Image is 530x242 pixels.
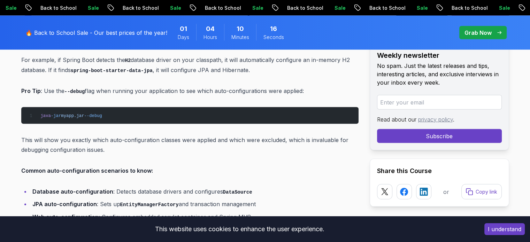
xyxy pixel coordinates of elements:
strong: Pro Tip [21,87,41,94]
span: Minutes [231,34,249,41]
span: 1 Days [180,24,187,34]
p: Back to School [246,5,294,11]
button: Subscribe [377,129,502,143]
p: For example, if Spring Boot detects the database driver on your classpath, it will automatically ... [21,55,359,75]
p: : Use the flag when running your application to see which auto-configurations were applied: [21,86,359,96]
span: java [40,114,51,118]
li: : Configures embedded servlet container and Spring MVC [30,212,359,222]
span: --debug [84,114,102,118]
p: This will show you exactly which auto-configuration classes were applied and which were excluded,... [21,135,359,155]
code: spring-boot-starter-data-jpa [71,68,153,73]
span: Seconds [263,34,284,41]
h2: Weekly newsletter [377,50,502,60]
p: 🔥 Back to School Sale - Our best prices of the year! [25,29,167,37]
p: Back to School [164,5,212,11]
p: Sale [294,5,316,11]
p: or [443,188,449,196]
span: 10 Minutes [237,24,244,34]
span: -jar [51,114,61,118]
p: Copy link [476,188,497,195]
div: This website uses cookies to enhance the user experience. [5,221,474,237]
strong: JPA auto-configuration [32,201,97,208]
code: EntityManagerFactory [120,202,179,208]
button: Copy link [461,184,502,200]
code: --debug [64,89,85,94]
p: Grab Now [464,29,492,37]
p: No spam. Just the latest releases and tips, interesting articles, and exclusive interviews in you... [377,62,502,87]
p: Sale [129,5,152,11]
h2: Share this Course [377,166,502,176]
code: H2 [125,58,131,63]
span: myapp.jar [61,114,84,118]
p: Sale [458,5,481,11]
button: Accept cookies [484,223,525,235]
p: Sale [376,5,398,11]
strong: Common auto-configuration scenarios to know: [21,167,153,174]
p: Back to School [82,5,129,11]
p: Back to School [411,5,458,11]
a: privacy policy [418,116,453,123]
p: Sale [212,5,234,11]
span: Hours [203,34,217,41]
p: Sale [47,5,69,11]
input: Enter your email [377,95,502,110]
li: : Detects database drivers and configures [30,187,359,197]
strong: Web auto-configuration [32,213,99,220]
span: 16 Seconds [270,24,277,34]
p: Back to School [329,5,376,11]
li: : Sets up and transaction management [30,199,359,209]
strong: Database auto-configuration [32,188,113,195]
span: Days [178,34,189,41]
p: Read about our . [377,115,502,124]
code: DataSource [223,189,252,195]
span: 4 Hours [206,24,215,34]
